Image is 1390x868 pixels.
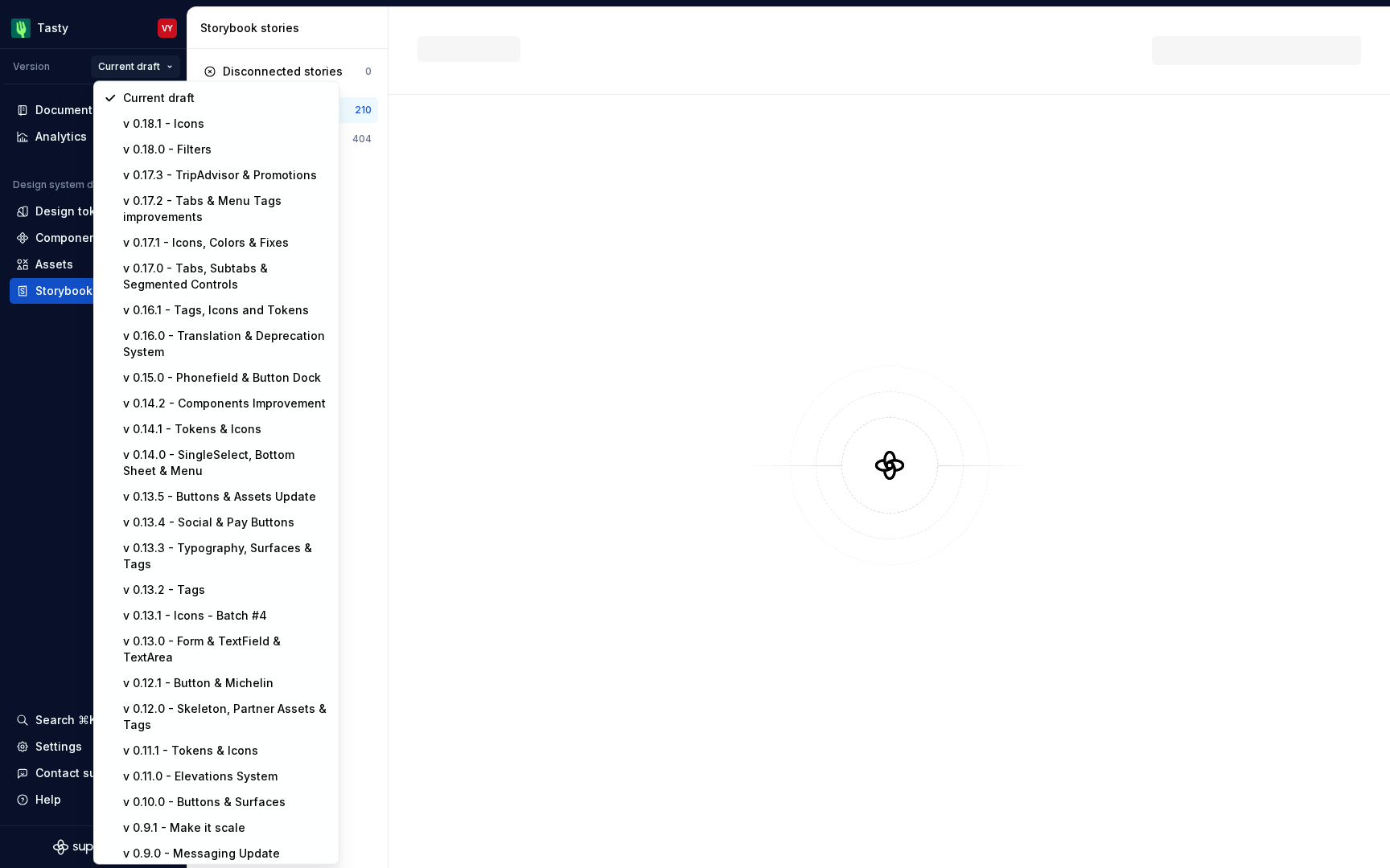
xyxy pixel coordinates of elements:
div: v 0.18.1 - Icons [123,116,329,132]
div: v 0.13.2 - Tags [123,582,329,598]
div: v 0.12.1 - Button & Michelin [123,675,329,691]
div: Current draft [123,90,329,106]
div: v 0.15.0 - Phonefield & Button Dock [123,370,329,386]
div: v 0.11.1 - Tokens & Icons [123,743,329,759]
div: v 0.17.1 - Icons, Colors & Fixes [123,235,329,251]
div: v 0.13.0 - Form & TextField & TextArea [123,633,329,665]
div: v 0.17.2 - Tabs & Menu Tags improvements [123,193,329,225]
div: v 0.18.0 - Filters [123,141,329,158]
div: v 0.11.0 - Elevations System [123,768,329,784]
div: v 0.17.3 - TripAdvisor & Promotions [123,167,329,183]
div: v 0.12.0 - Skeleton, Partner Assets & Tags [123,701,329,733]
div: v 0.14.2 - Components Improvement [123,395,329,411]
div: v 0.9.1 - Make it scale [123,820,329,836]
div: v 0.14.0 - SingleSelect, Bottom Sheet & Menu [123,447,329,479]
div: v 0.13.3 - Typography, Surfaces & Tags [123,540,329,572]
div: v 0.13.4 - Social & Pay Buttons [123,514,329,530]
div: v 0.13.5 - Buttons & Assets Update [123,489,329,505]
div: v 0.16.1 - Tags, Icons and Tokens [123,302,329,318]
div: v 0.9.0 - Messaging Update [123,845,329,862]
div: v 0.14.1 - Tokens & Icons [123,421,329,437]
div: v 0.17.0 - Tabs, Subtabs & Segmented Controls [123,260,329,293]
div: v 0.13.1 - Icons - Batch #4 [123,608,329,624]
div: v 0.10.0 - Buttons & Surfaces [123,794,329,810]
div: v 0.16.0 - Translation & Deprecation System [123,328,329,360]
